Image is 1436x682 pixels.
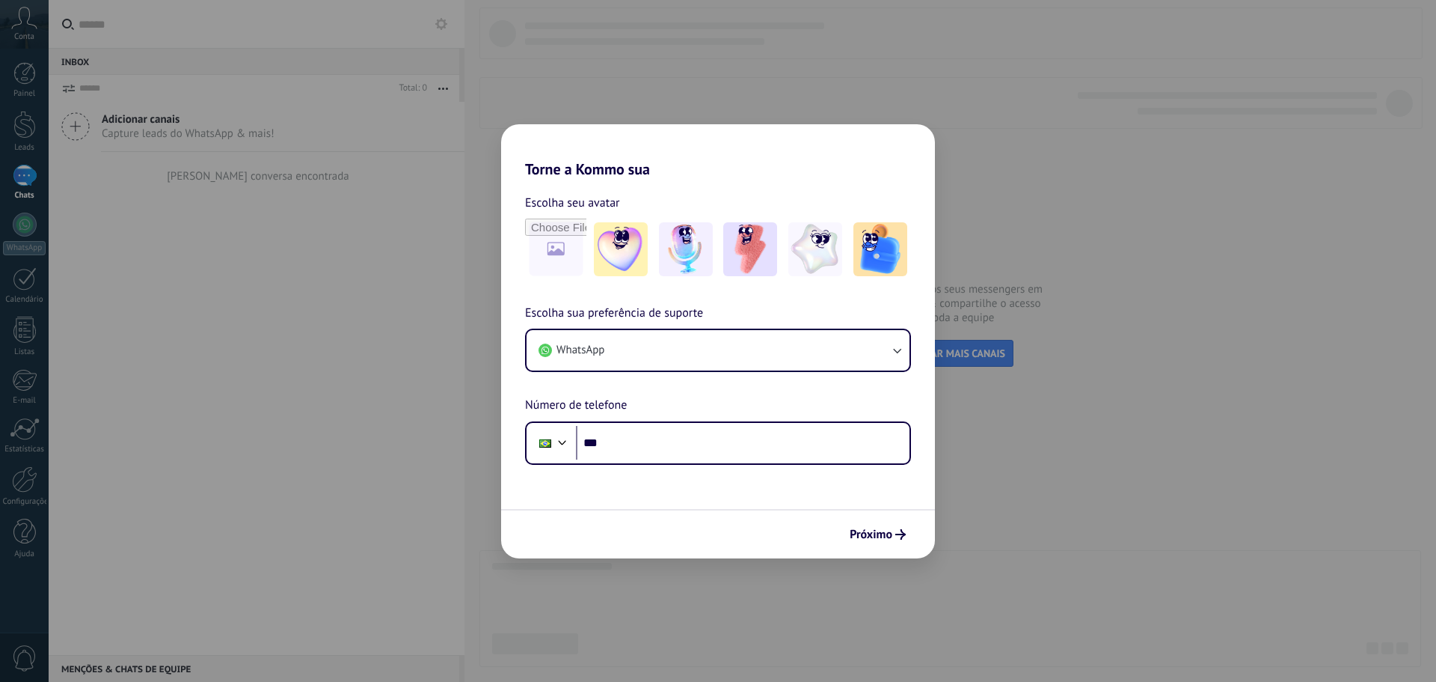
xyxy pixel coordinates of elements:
h2: Torne a Kommo sua [501,124,935,178]
img: -4.jpeg [788,222,842,276]
span: Próximo [850,529,892,540]
span: Número de telefone [525,396,627,415]
div: Brazil: + 55 [531,427,559,459]
span: Escolha sua preferência de suporte [525,304,703,323]
img: -3.jpeg [723,222,777,276]
span: Escolha seu avatar [525,193,620,213]
img: -5.jpeg [853,222,907,276]
button: WhatsApp [527,330,909,371]
img: -1.jpeg [594,222,648,276]
img: -2.jpeg [659,222,713,276]
button: Próximo [843,522,912,547]
span: WhatsApp [556,343,604,358]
